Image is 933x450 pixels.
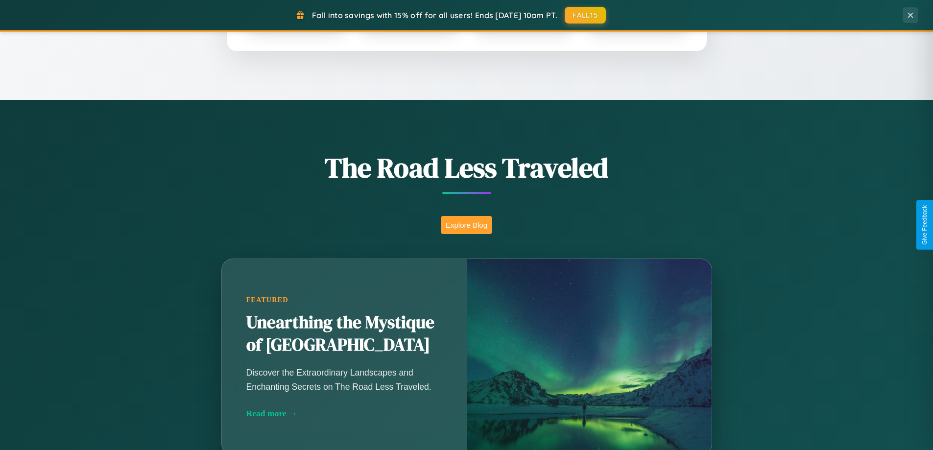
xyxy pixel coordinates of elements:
div: Featured [246,296,442,304]
button: Explore Blog [441,216,492,234]
h2: Unearthing the Mystique of [GEOGRAPHIC_DATA] [246,311,442,356]
span: Fall into savings with 15% off for all users! Ends [DATE] 10am PT. [312,10,557,20]
h1: The Road Less Traveled [173,149,761,187]
div: Read more → [246,408,442,419]
p: Discover the Extraordinary Landscapes and Enchanting Secrets on The Road Less Traveled. [246,366,442,393]
button: FALL15 [565,7,606,24]
div: Give Feedback [921,205,928,245]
